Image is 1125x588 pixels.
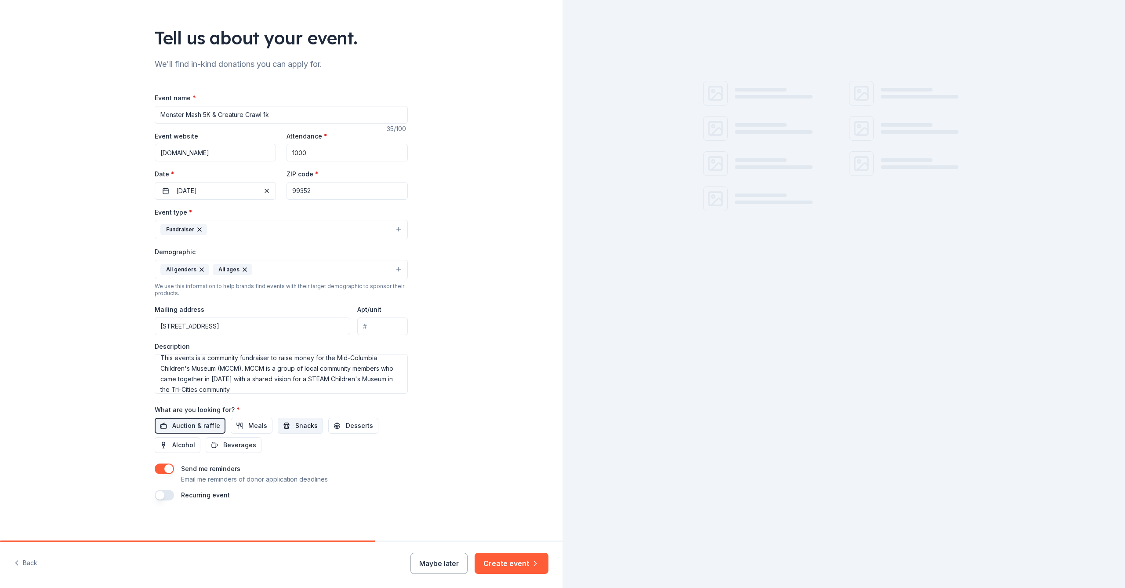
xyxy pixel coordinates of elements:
[295,420,318,431] span: Snacks
[278,418,323,434] button: Snacks
[155,342,190,351] label: Description
[155,437,200,453] button: Alcohol
[248,420,267,431] span: Meals
[172,440,195,450] span: Alcohol
[160,224,207,235] div: Fundraiser
[155,220,408,239] button: Fundraiser
[155,106,408,124] input: Spring Fundraiser
[181,474,328,485] p: Email me reminders of donor application deadlines
[155,354,408,394] textarea: This events is a community fundraiser to raise money for the Mid-Columbia Children's Museum (MCCM...
[475,553,548,574] button: Create event
[357,305,381,314] label: Apt/unit
[155,208,192,217] label: Event type
[155,318,350,335] input: Enter a US address
[160,264,209,275] div: All genders
[206,437,261,453] button: Beverages
[328,418,378,434] button: Desserts
[213,264,252,275] div: All ages
[155,248,196,256] label: Demographic
[155,260,408,279] button: All gendersAll ages
[155,94,196,102] label: Event name
[287,132,327,141] label: Attendance
[223,440,256,450] span: Beverages
[14,554,37,573] button: Back
[357,318,408,335] input: #
[155,283,408,297] div: We use this information to help brands find events with their target demographic to sponsor their...
[181,491,230,499] label: Recurring event
[155,26,408,50] div: Tell us about your event.
[181,465,240,472] label: Send me reminders
[231,418,272,434] button: Meals
[287,144,408,161] input: 20
[155,57,408,71] div: We'll find in-kind donations you can apply for.
[387,124,408,134] div: 35 /100
[155,182,276,200] button: [DATE]
[155,418,225,434] button: Auction & raffle
[155,305,204,314] label: Mailing address
[172,420,220,431] span: Auction & raffle
[346,420,373,431] span: Desserts
[155,170,276,179] label: Date
[155,144,276,161] input: https://www...
[287,182,408,200] input: 12345 (U.S. only)
[410,553,468,574] button: Maybe later
[155,132,198,141] label: Event website
[155,405,240,414] label: What are you looking for?
[287,170,319,179] label: ZIP code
